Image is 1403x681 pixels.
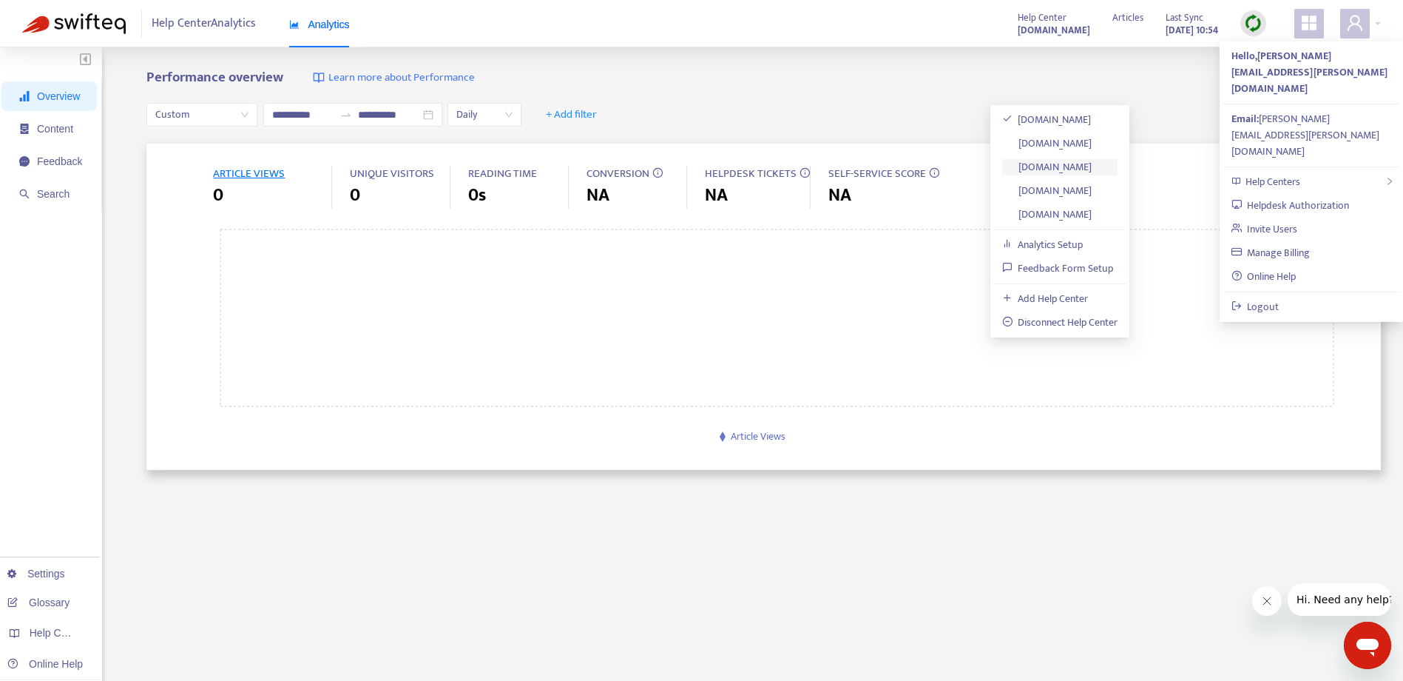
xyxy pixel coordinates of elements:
span: HELPDESK TICKETS [705,164,797,183]
iframe: Fermer le message [1252,586,1282,616]
a: Manage Billing [1231,244,1311,261]
span: Hi. Need any help? [9,10,107,22]
span: 0s [468,182,486,209]
span: to [340,109,352,121]
a: Learn more about Performance [313,70,475,87]
span: right [1385,177,1394,186]
a: Glossary [7,597,70,608]
span: NA [828,182,851,209]
strong: [DOMAIN_NAME] [1018,22,1090,38]
a: Invite Users [1231,221,1298,238]
img: Swifteq [22,13,126,34]
span: user [1346,14,1364,32]
button: + Add filter [535,103,608,127]
a: Feedback Form Setup [1002,260,1114,277]
span: Articles [1112,10,1143,26]
span: Analytics [289,19,350,30]
span: + Add filter [546,106,597,124]
strong: [DATE] 10:54 [1166,22,1218,38]
a: [DOMAIN_NAME] [1002,135,1092,152]
span: 0 [350,182,360,209]
a: [DOMAIN_NAME] [1018,21,1090,38]
span: message [19,156,30,167]
a: Logout [1231,298,1279,315]
span: Help Center [1018,10,1066,26]
span: Search [37,188,70,200]
a: [DOMAIN_NAME] [1002,111,1092,128]
span: NA [586,182,609,209]
span: 0 [213,182,223,209]
span: area-chart [289,19,300,30]
a: Settings [7,568,65,580]
span: CONVERSION [586,164,649,183]
span: Custom [155,104,249,126]
a: [DOMAIN_NAME] [1002,206,1092,223]
a: [DOMAIN_NAME] [1002,158,1092,175]
span: Help Center Analytics [152,10,256,38]
a: Disconnect Help Center [1002,314,1118,331]
span: NA [705,182,728,209]
span: Learn more about Performance [328,70,475,87]
a: Online Help [7,658,83,670]
a: Helpdesk Authorization [1231,197,1350,214]
b: Performance overview [146,66,283,89]
span: Help Centers [30,627,90,639]
span: appstore [1300,14,1318,32]
span: UNIQUE VISITORS [350,164,434,183]
span: ARTICLE VIEWS [213,164,285,183]
iframe: Message de la compagnie [1288,583,1391,616]
strong: Email: [1231,110,1259,127]
span: Article Views [731,428,785,445]
span: Feedback [37,155,82,167]
span: SELF-SERVICE SCORE [828,164,926,183]
img: sync.dc5367851b00ba804db3.png [1244,14,1262,33]
span: Overview [37,90,80,102]
a: Add Help Center [1002,290,1089,307]
a: Online Help [1231,268,1296,285]
span: Help Centers [1245,173,1300,190]
span: signal [19,91,30,101]
span: swap-right [340,109,352,121]
strong: Hello, [PERSON_NAME][EMAIL_ADDRESS][PERSON_NAME][DOMAIN_NAME] [1231,47,1387,97]
div: [PERSON_NAME][EMAIL_ADDRESS][PERSON_NAME][DOMAIN_NAME] [1231,111,1391,160]
span: container [19,124,30,134]
a: Analytics Setup [1002,236,1083,253]
iframe: Bouton de lancement de la fenêtre de messagerie [1344,622,1391,669]
span: Content [37,123,73,135]
span: READING TIME [468,164,537,183]
a: [DOMAIN_NAME] [1002,182,1092,199]
img: image-link [313,72,325,84]
span: Daily [456,104,513,126]
span: Last Sync [1166,10,1203,26]
span: search [19,189,30,199]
